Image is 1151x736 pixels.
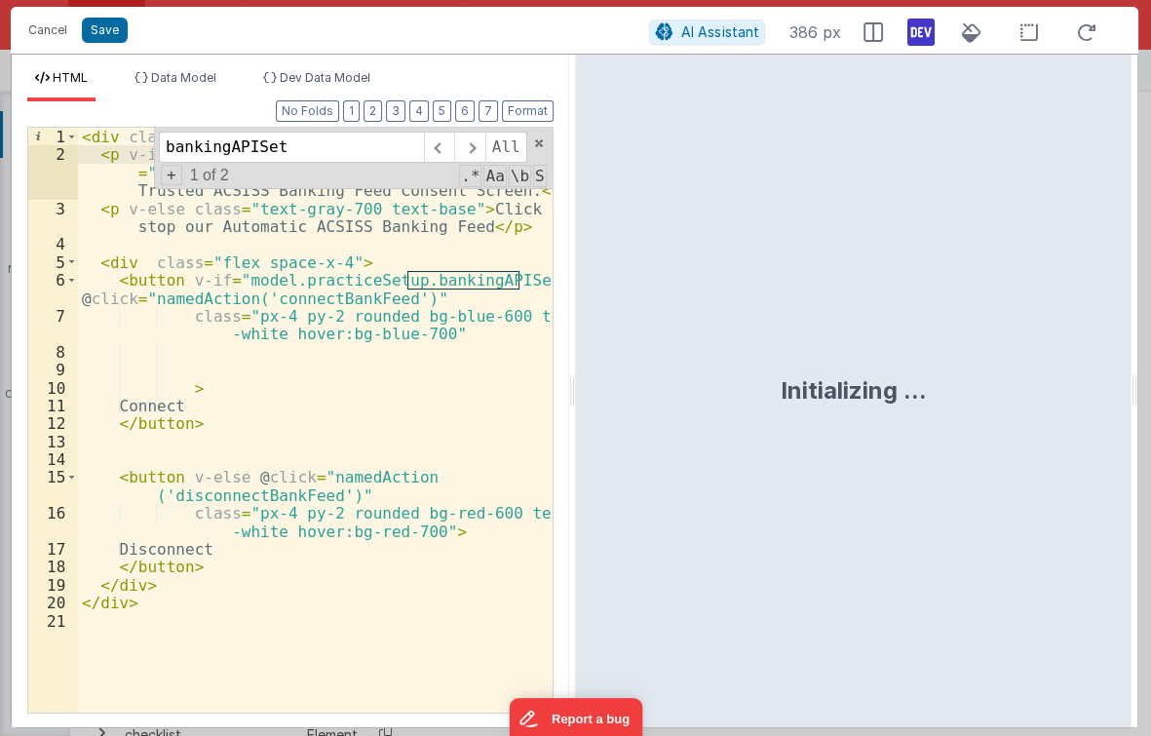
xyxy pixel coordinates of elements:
div: 21 [28,612,78,630]
button: Save [82,18,128,43]
span: Toggel Replace mode [161,165,182,185]
div: 2 [28,145,78,199]
div: 3 [28,200,78,236]
button: 6 [455,100,475,122]
div: 4 [28,235,78,252]
div: 5 [28,253,78,271]
span: Search In Selection [533,165,547,187]
button: 4 [409,100,429,122]
button: AI Assistant [649,19,765,45]
div: Initializing ... [781,375,927,407]
div: 9 [28,361,78,378]
div: 20 [28,594,78,611]
div: 6 [28,271,78,307]
div: 8 [28,343,78,361]
button: 2 [364,100,382,122]
span: AI Assistant [681,23,758,40]
div: 12 [28,414,78,432]
div: 17 [28,540,78,558]
span: RegExp Search [459,165,481,187]
div: 19 [28,576,78,594]
span: 1 of 2 [182,167,237,184]
span: CaseSensitive Search [483,165,506,187]
div: 11 [28,397,78,414]
div: 15 [28,468,78,504]
button: Format [502,100,554,122]
button: 5 [433,100,451,122]
span: HTML [53,70,88,85]
div: 13 [28,433,78,450]
button: 1 [343,100,360,122]
div: 18 [28,558,78,575]
button: 7 [479,100,498,122]
span: 386 px [788,20,840,44]
button: Cancel [19,17,77,44]
span: Alt-Enter [485,132,527,163]
span: Dev Data Model [280,70,370,85]
div: 1 [28,128,78,145]
div: 10 [28,379,78,397]
button: 3 [386,100,405,122]
span: Whole Word Search [509,165,531,187]
div: 7 [28,307,78,343]
div: 14 [28,450,78,468]
button: No Folds [276,100,339,122]
input: Search for [159,132,424,163]
div: 16 [28,504,78,540]
span: Data Model [151,70,216,85]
